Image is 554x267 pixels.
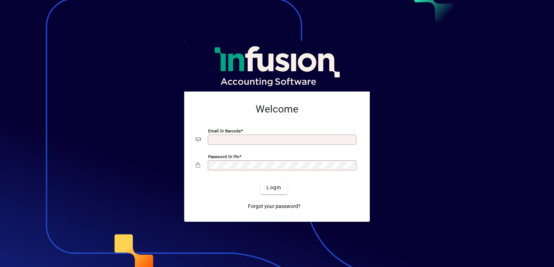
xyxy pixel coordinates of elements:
[208,154,239,159] mat-label: Password or Pin
[245,200,303,213] a: Forgot your password?
[208,128,241,133] mat-label: Email or Barcode
[266,184,281,191] span: Login
[196,103,358,115] h2: Welcome
[248,203,301,210] span: Forgot your password?
[261,181,287,194] button: Login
